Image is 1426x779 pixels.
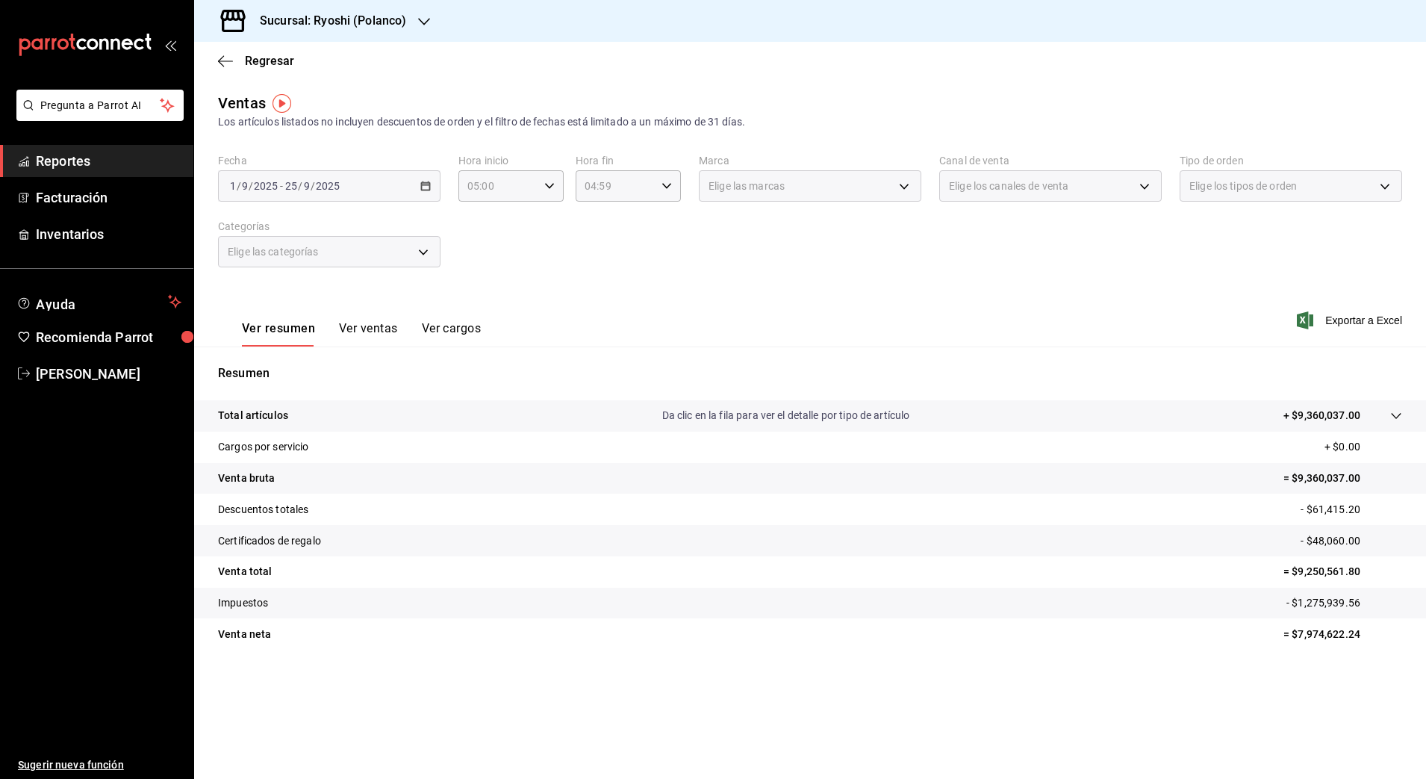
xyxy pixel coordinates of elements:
[273,94,291,113] img: Tooltip marker
[339,321,398,347] button: Ver ventas
[422,321,482,347] button: Ver cargos
[1300,311,1402,329] button: Exportar a Excel
[939,155,1162,166] label: Canal de venta
[1283,471,1402,486] p: = $9,360,037.00
[576,155,681,166] label: Hora fin
[218,114,1402,130] div: Los artículos listados no incluyen descuentos de orden y el filtro de fechas está limitado a un m...
[245,54,294,68] span: Regresar
[218,221,440,232] label: Categorías
[36,224,181,244] span: Inventarios
[218,502,308,518] p: Descuentos totales
[1283,627,1402,642] p: = $7,974,622.24
[218,471,275,486] p: Venta bruta
[218,439,309,455] p: Cargos por servicio
[315,180,340,192] input: ----
[218,533,321,549] p: Certificados de regalo
[1283,408,1360,423] p: + $9,360,037.00
[229,180,237,192] input: --
[303,180,311,192] input: --
[311,180,315,192] span: /
[164,39,176,51] button: open_drawer_menu
[284,180,298,192] input: --
[1301,533,1402,549] p: - $48,060.00
[662,408,910,423] p: Da clic en la fila para ver el detalle por tipo de artículo
[36,187,181,208] span: Facturación
[1283,564,1402,580] p: = $9,250,561.80
[248,12,406,30] h3: Sucursal: Ryoshi (Polanco)
[36,364,181,384] span: [PERSON_NAME]
[699,155,921,166] label: Marca
[36,293,162,311] span: Ayuda
[36,151,181,171] span: Reportes
[1324,439,1402,455] p: + $0.00
[242,321,481,347] div: navigation tabs
[16,90,184,121] button: Pregunta a Parrot AI
[218,595,268,611] p: Impuestos
[458,155,564,166] label: Hora inicio
[1301,502,1402,518] p: - $61,415.20
[18,757,181,773] span: Sugerir nueva función
[241,180,249,192] input: --
[218,627,271,642] p: Venta neta
[218,92,266,114] div: Ventas
[280,180,283,192] span: -
[1189,179,1297,193] span: Elige los tipos de orden
[242,321,315,347] button: Ver resumen
[36,327,181,347] span: Recomienda Parrot
[949,179,1068,193] span: Elige los canales de venta
[237,180,241,192] span: /
[1286,595,1402,611] p: - $1,275,939.56
[218,155,440,166] label: Fecha
[298,180,302,192] span: /
[10,108,184,124] a: Pregunta a Parrot AI
[40,98,161,114] span: Pregunta a Parrot AI
[218,364,1402,382] p: Resumen
[249,180,253,192] span: /
[228,244,319,259] span: Elige las categorías
[253,180,278,192] input: ----
[218,564,272,580] p: Venta total
[709,179,785,193] span: Elige las marcas
[218,54,294,68] button: Regresar
[218,408,288,423] p: Total artículos
[1180,155,1402,166] label: Tipo de orden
